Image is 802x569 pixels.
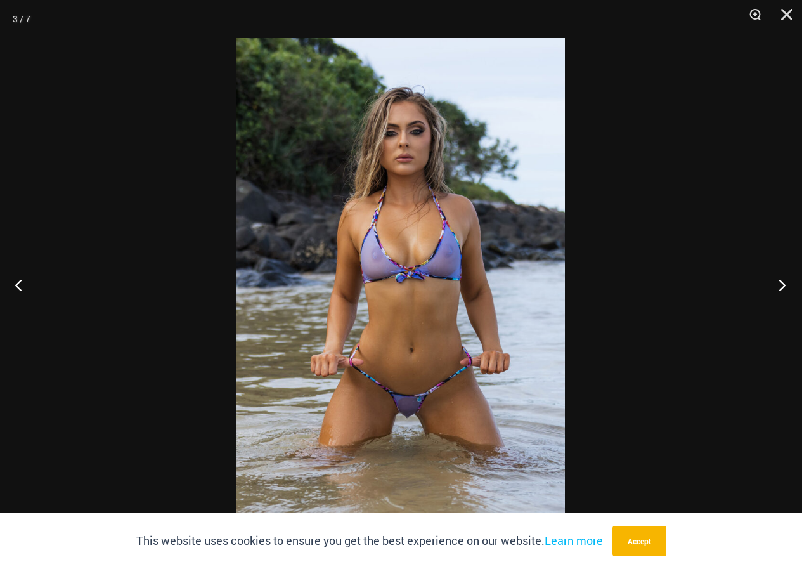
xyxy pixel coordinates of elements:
div: 3 / 7 [13,10,30,29]
button: Accept [612,526,666,556]
a: Learn more [545,533,603,548]
p: This website uses cookies to ensure you get the best experience on our website. [136,532,603,551]
img: Havana Club Purple Multi 321 Top 451 Bottom 02 [236,38,565,531]
button: Next [754,253,802,317]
